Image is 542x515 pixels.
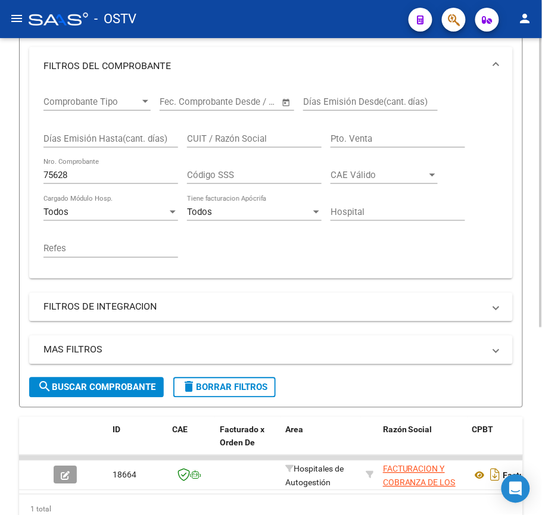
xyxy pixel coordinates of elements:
span: Hospitales de Autogestión [285,464,344,488]
span: CAE Válido [331,170,427,180]
mat-expansion-panel-header: FILTROS DEL COMPROBANTE [29,47,513,85]
button: Open calendar [280,96,294,110]
datatable-header-cell: ID [108,417,167,470]
span: Todos [187,207,212,217]
div: FILTROS DEL COMPROBANTE [29,85,513,279]
datatable-header-cell: Razón Social [378,417,468,470]
button: Buscar Comprobante [29,377,164,398]
span: FACTURACION Y COBRANZA DE LOS EFECTORES PUBLICOS S.E. [383,464,456,514]
mat-icon: search [38,380,52,394]
mat-panel-title: MAS FILTROS [43,344,484,357]
input: End date [209,96,267,107]
div: 30715497456 [383,463,463,488]
span: Comprobante Tipo [43,96,140,107]
span: 18664 [113,470,136,480]
datatable-header-cell: Facturado x Orden De [215,417,281,470]
span: Area [285,425,303,435]
span: Borrar Filtros [182,382,267,393]
mat-icon: delete [182,380,196,394]
mat-icon: person [518,11,532,26]
span: Todos [43,207,68,217]
span: Buscar Comprobante [38,382,155,393]
span: CAE [172,425,188,435]
input: Start date [160,96,198,107]
div: Open Intercom Messenger [501,475,530,503]
datatable-header-cell: CAE [167,417,215,470]
i: Descargar documento [488,466,503,485]
span: Razón Social [383,425,432,435]
span: Facturado x Orden De [220,425,264,448]
mat-panel-title: FILTROS DE INTEGRACION [43,301,484,314]
datatable-header-cell: Area [281,417,361,470]
mat-icon: menu [10,11,24,26]
mat-expansion-panel-header: MAS FILTROS [29,336,513,364]
button: Borrar Filtros [173,377,276,398]
mat-expansion-panel-header: FILTROS DE INTEGRACION [29,293,513,322]
span: - OSTV [94,6,136,32]
span: CPBT [472,425,494,435]
mat-panel-title: FILTROS DEL COMPROBANTE [43,60,484,73]
span: ID [113,425,120,435]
